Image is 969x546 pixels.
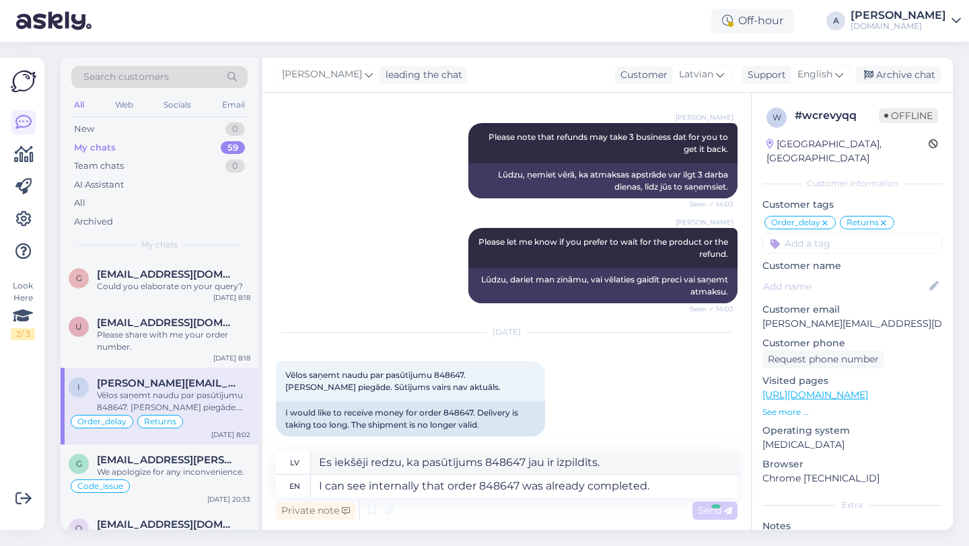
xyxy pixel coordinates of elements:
[468,163,738,198] div: Lūdzu, ņemiet vērā, ka atmaksas apstrāde var ilgt 3 darba dienas, līdz jūs to saņemsiet.
[762,438,942,452] p: [MEDICAL_DATA]
[97,518,237,531] span: olekorsolme@gmail.com
[762,389,868,401] a: [URL][DOMAIN_NAME]
[856,66,941,84] div: Archive chat
[282,67,362,82] span: [PERSON_NAME]
[76,273,82,283] span: g
[211,430,250,440] div: [DATE] 8:02
[285,370,501,392] span: Vēlos saņemt naudu par pasūtījumu 848647. [PERSON_NAME] piegāde. Sūtījums vairs nav aktuāls.
[762,499,942,511] div: Extra
[489,132,730,154] span: Please note that refunds may take 3 business dat for you to get it back.
[276,326,738,338] div: [DATE]
[97,329,250,353] div: Please share with me your order number.
[161,96,194,114] div: Socials
[74,122,94,136] div: New
[11,69,36,94] img: Askly Logo
[766,137,929,165] div: [GEOGRAPHIC_DATA], [GEOGRAPHIC_DATA]
[74,141,116,155] div: My chats
[478,237,730,259] span: Please let me know if you prefer to wait for the product or the refund.
[711,9,794,33] div: Off-hour
[762,317,942,331] p: [PERSON_NAME][EMAIL_ADDRESS][DOMAIN_NAME]
[763,279,927,294] input: Add name
[144,418,176,426] span: Returns
[77,418,127,426] span: Order_delay
[75,523,82,533] span: o
[75,321,82,331] span: u
[74,178,124,192] div: AI Assistant
[276,401,545,436] div: I would like to receive money for order 848647. Delivery is taking too long. The shipment is no l...
[71,96,87,114] div: All
[762,457,942,471] p: Browser
[762,303,942,317] p: Customer email
[225,159,245,173] div: 0
[74,215,113,229] div: Archived
[851,10,946,21] div: [PERSON_NAME]
[762,178,942,190] div: Customer information
[112,96,136,114] div: Web
[97,454,237,466] span: grinmanis.janis@gmail.com
[762,519,942,533] p: Notes
[77,382,80,392] span: i
[851,21,946,32] div: [DOMAIN_NAME]
[762,233,942,253] input: Add a tag
[77,482,123,490] span: Code_issue
[207,494,250,504] div: [DATE] 20:33
[97,317,237,329] span: usatiirenato547@gmail.com
[97,280,250,292] div: Could you elaborate on your query?
[97,466,250,478] div: We apologize for any inconvenience.
[11,280,35,340] div: Look Here
[74,159,124,173] div: Team chats
[76,459,82,469] span: g
[141,239,178,251] span: My chats
[795,108,879,124] div: # wcrevyqq
[380,68,462,82] div: leading the chat
[771,219,820,227] span: Order_delay
[676,217,733,227] span: [PERSON_NAME]
[762,471,942,485] p: Chrome [TECHNICAL_ID]
[762,424,942,438] p: Operating system
[762,259,942,273] p: Customer name
[676,112,733,122] span: [PERSON_NAME]
[11,328,35,340] div: 2 / 3
[762,350,884,368] div: Request phone number
[762,336,942,350] p: Customer phone
[74,196,85,210] div: All
[683,199,733,209] span: Seen ✓ 14:03
[219,96,248,114] div: Email
[97,389,250,414] div: Vēlos saņemt naudu par pasūtījumu 848647. [PERSON_NAME] piegāde. Sūtījums vairs nav aktuāls.
[879,108,938,123] span: Offline
[225,122,245,136] div: 0
[97,268,237,280] span: gdon3572@gmail.com
[213,292,250,303] div: [DATE] 8:18
[762,198,942,212] p: Customer tags
[762,374,942,388] p: Visited pages
[679,67,713,82] span: Latvian
[221,141,245,155] div: 59
[468,268,738,303] div: Lūdzu, dariet man zināmu, vai vēlaties gaidīt preci vai saņemt atmaksu.
[97,377,237,389] span: inga-kun@inbox.lv
[683,304,733,314] span: Seen ✓ 14:03
[851,10,961,32] a: [PERSON_NAME][DOMAIN_NAME]
[797,67,832,82] span: English
[83,70,169,84] span: Search customers
[847,219,879,227] span: Returns
[826,11,845,30] div: A
[213,353,250,363] div: [DATE] 8:18
[615,68,668,82] div: Customer
[742,68,786,82] div: Support
[762,406,942,418] p: See more ...
[773,112,781,122] span: w
[280,437,330,447] span: 8:02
